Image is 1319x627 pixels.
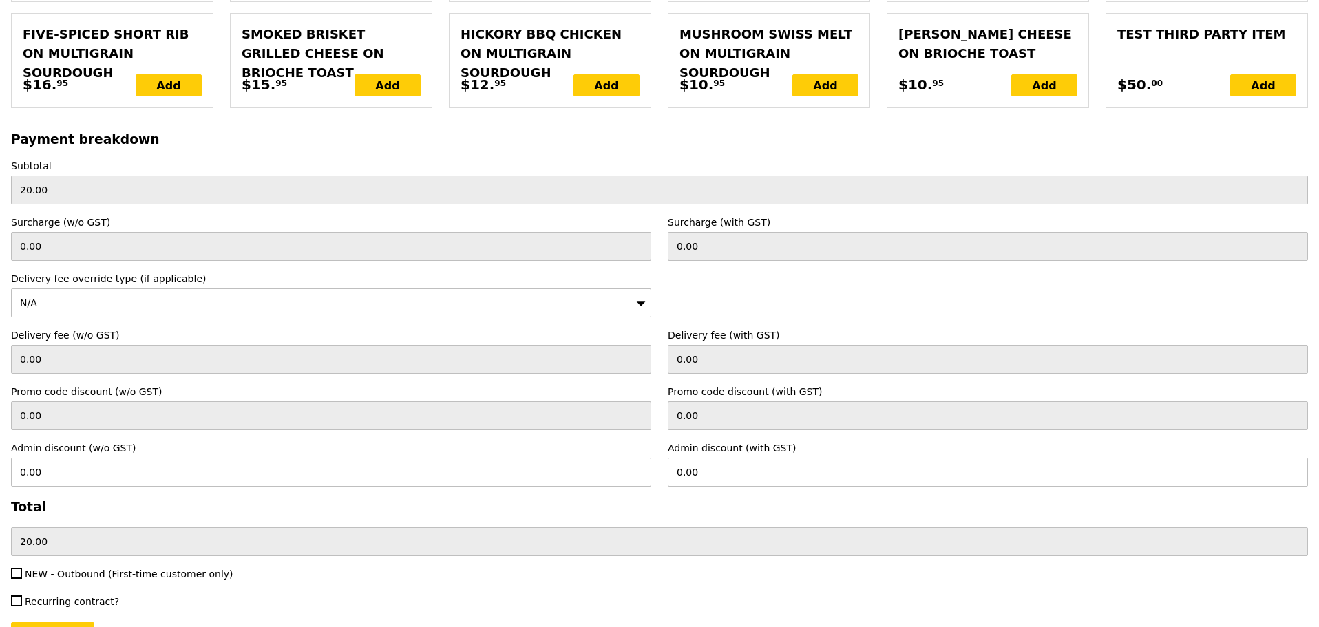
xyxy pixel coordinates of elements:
[11,385,651,398] label: Promo code discount (w/o GST)
[23,25,202,83] div: Five‑spiced Short Rib on Multigrain Sourdough
[898,25,1077,63] div: [PERSON_NAME] Cheese on Brioche Toast
[932,78,944,89] span: 95
[11,568,22,579] input: NEW - Outbound (First-time customer only)
[461,74,494,95] span: $12.
[679,25,858,83] div: Mushroom Swiss Melt on Multigrain Sourdough
[494,78,506,89] span: 95
[56,78,68,89] span: 95
[461,25,640,83] div: Hickory BBQ Chicken on Multigrain Sourdough
[20,297,37,308] span: N/A
[792,74,858,96] div: Add
[11,328,651,342] label: Delivery fee (w/o GST)
[11,215,651,229] label: Surcharge (w/o GST)
[573,74,640,96] div: Add
[136,74,202,96] div: Add
[1117,25,1296,44] div: Test third party item
[898,74,932,95] span: $10.
[275,78,287,89] span: 95
[11,132,1308,147] h3: Payment breakdown
[242,25,421,83] div: Smoked Brisket Grilled Cheese on Brioche Toast
[355,74,421,96] div: Add
[668,385,1308,398] label: Promo code discount (with GST)
[668,215,1308,229] label: Surcharge (with GST)
[11,595,22,606] input: Recurring contract?
[25,568,233,580] span: NEW - Outbound (First-time customer only)
[11,500,1308,514] h3: Total
[1151,78,1163,89] span: 00
[1230,74,1296,96] div: Add
[23,74,56,95] span: $16.
[1117,74,1151,95] span: $50.
[11,159,1308,173] label: Subtotal
[25,596,119,607] span: Recurring contract?
[679,74,713,95] span: $10.
[713,78,725,89] span: 95
[11,272,651,286] label: Delivery fee override type (if applicable)
[668,328,1308,342] label: Delivery fee (with GST)
[242,74,275,95] span: $15.
[668,441,1308,455] label: Admin discount (with GST)
[11,441,651,455] label: Admin discount (w/o GST)
[1011,74,1077,96] div: Add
